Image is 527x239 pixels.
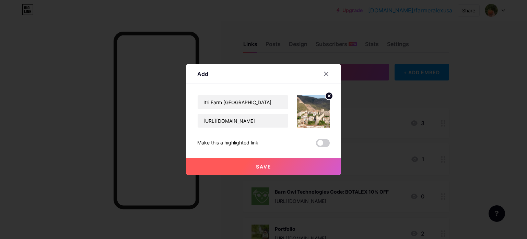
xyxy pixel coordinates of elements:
[297,95,330,128] img: link_thumbnail
[186,158,341,175] button: Save
[256,164,271,170] span: Save
[198,95,288,109] input: Title
[198,114,288,128] input: URL
[197,139,258,147] div: Make this a highlighted link
[197,70,208,78] div: Add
